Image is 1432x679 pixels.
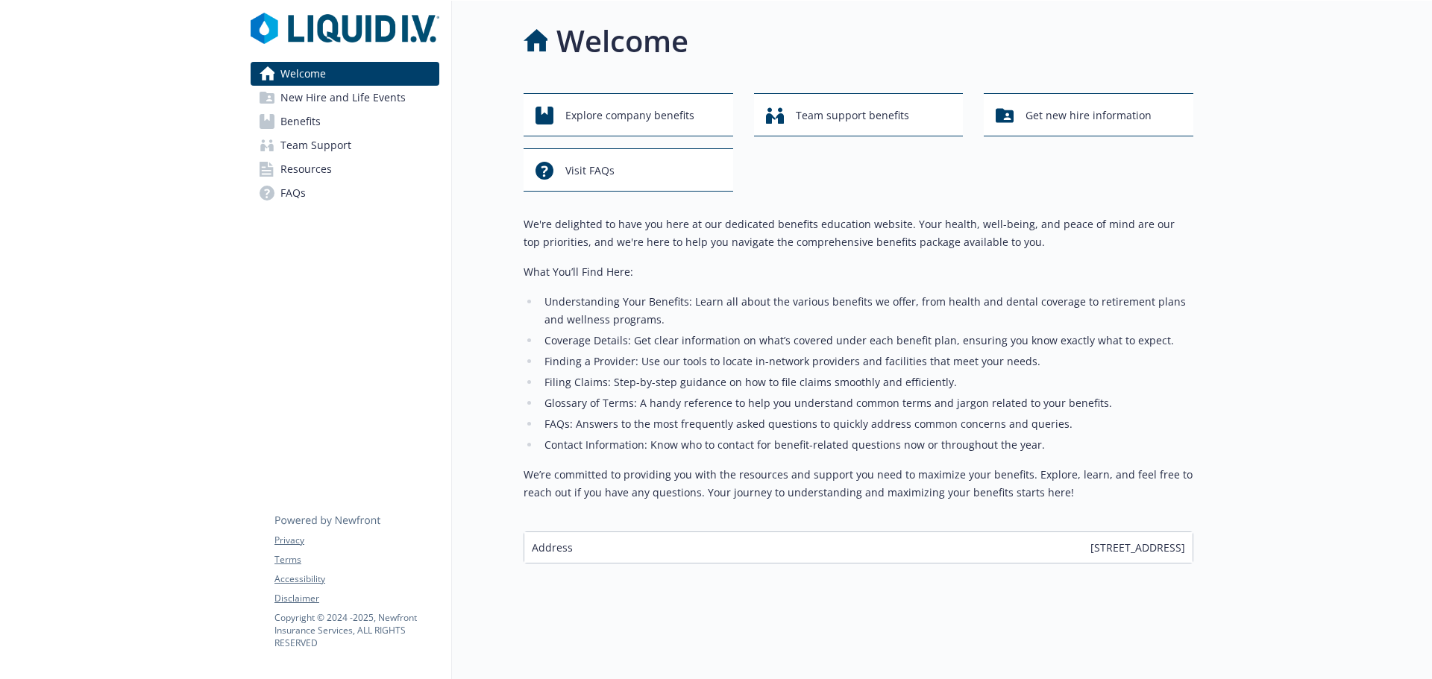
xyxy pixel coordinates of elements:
[280,157,332,181] span: Resources
[524,148,733,192] button: Visit FAQs
[540,394,1193,412] li: Glossary of Terms: A handy reference to help you understand common terms and jargon related to yo...
[565,157,615,185] span: Visit FAQs
[280,62,326,86] span: Welcome
[251,181,439,205] a: FAQs
[251,110,439,133] a: Benefits
[524,93,733,136] button: Explore company benefits
[556,19,688,63] h1: Welcome
[274,611,439,649] p: Copyright © 2024 - 2025 , Newfront Insurance Services, ALL RIGHTS RESERVED
[754,93,964,136] button: Team support benefits
[280,133,351,157] span: Team Support
[565,101,694,130] span: Explore company benefits
[540,436,1193,454] li: Contact Information: Know who to contact for benefit-related questions now or throughout the year.
[251,133,439,157] a: Team Support
[251,157,439,181] a: Resources
[540,373,1193,391] li: Filing Claims: Step-by-step guidance on how to file claims smoothly and efficiently.
[524,263,1193,281] p: What You’ll Find Here:
[1026,101,1152,130] span: Get new hire information
[251,62,439,86] a: Welcome
[274,572,439,586] a: Accessibility
[274,553,439,566] a: Terms
[540,353,1193,370] li: Finding a Provider: Use our tools to locate in-network providers and facilities that meet your ne...
[540,293,1193,329] li: Understanding Your Benefits: Learn all about the various benefits we offer, from health and denta...
[1090,540,1185,555] span: [STREET_ADDRESS]
[796,101,909,130] span: Team support benefits
[274,592,439,605] a: Disclaimer
[540,332,1193,350] li: Coverage Details: Get clear information on what’s covered under each benefit plan, ensuring you k...
[280,86,406,110] span: New Hire and Life Events
[984,93,1193,136] button: Get new hire information
[251,86,439,110] a: New Hire and Life Events
[274,534,439,547] a: Privacy
[524,466,1193,502] p: We’re committed to providing you with the resources and support you need to maximize your benefit...
[532,540,573,555] span: Address
[540,415,1193,433] li: FAQs: Answers to the most frequently asked questions to quickly address common concerns and queries.
[280,181,306,205] span: FAQs
[280,110,321,133] span: Benefits
[524,215,1193,251] p: We're delighted to have you here at our dedicated benefits education website. Your health, well-b...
